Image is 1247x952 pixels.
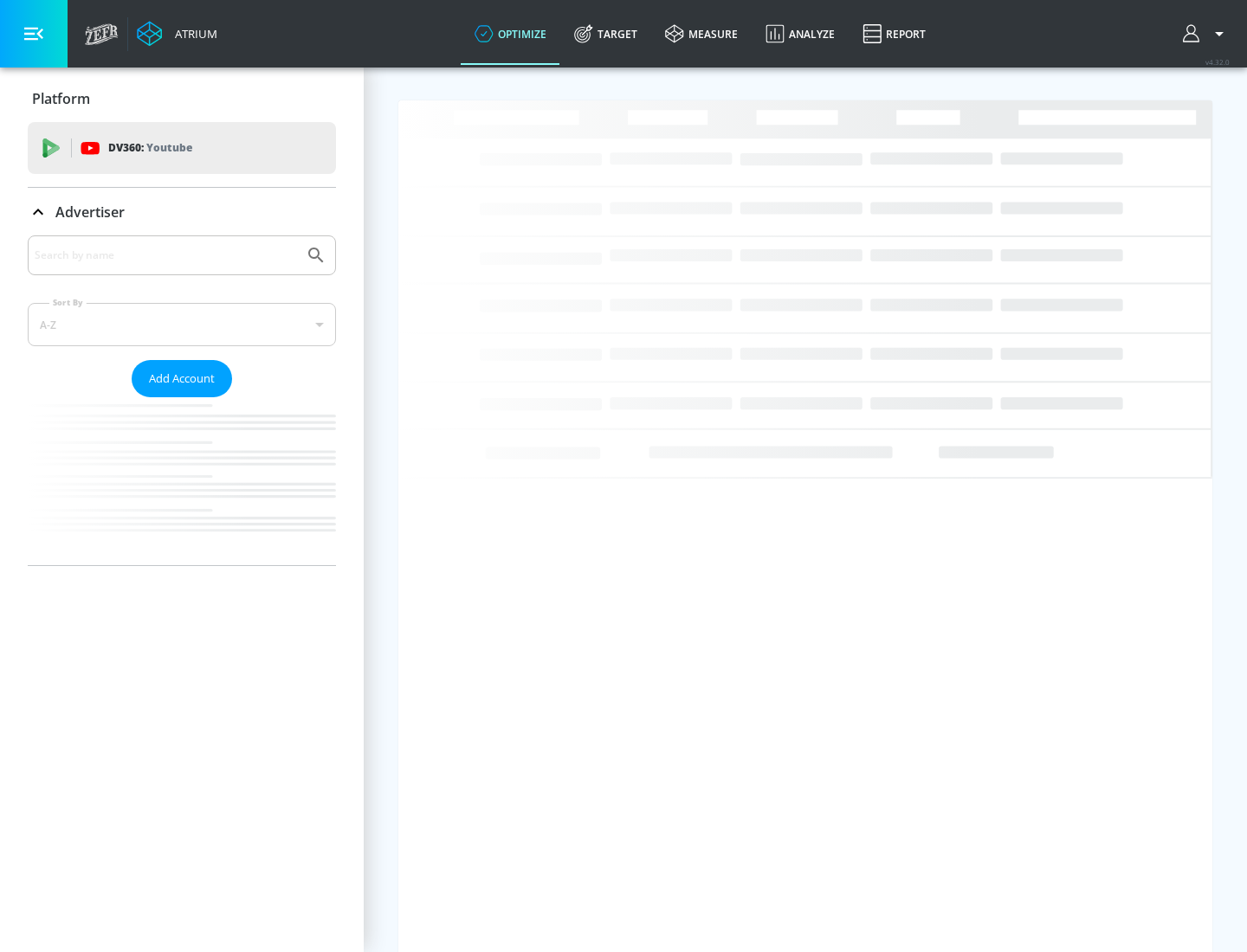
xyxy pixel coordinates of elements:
[55,203,125,222] p: Advertiser
[752,3,849,65] a: Analyze
[149,369,215,389] span: Add Account
[28,303,336,346] div: A-Z
[560,3,651,65] a: Target
[146,138,192,157] p: Youtube
[28,235,336,565] div: Advertiser
[461,3,560,65] a: optimize
[108,138,192,158] p: DV360:
[132,360,232,397] button: Add Account
[35,244,297,267] input: Search by name
[849,3,940,65] a: Report
[28,188,336,236] div: Advertiser
[32,89,90,108] p: Platform
[651,3,752,65] a: measure
[137,21,217,47] a: Atrium
[49,297,87,308] label: Sort By
[1205,57,1230,67] span: v 4.32.0
[28,74,336,123] div: Platform
[28,397,336,565] nav: list of Advertiser
[168,26,217,42] div: Atrium
[28,122,336,174] div: DV360: Youtube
